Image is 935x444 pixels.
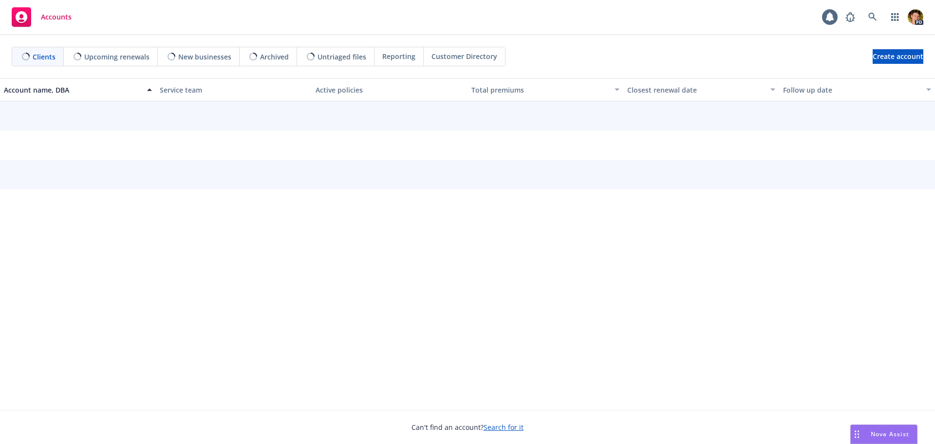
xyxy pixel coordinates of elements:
[484,423,524,432] a: Search for it
[627,85,765,95] div: Closest renewal date
[8,3,75,31] a: Accounts
[160,85,308,95] div: Service team
[260,52,289,62] span: Archived
[841,7,860,27] a: Report a Bug
[863,7,882,27] a: Search
[382,51,415,61] span: Reporting
[851,425,863,444] div: Drag to move
[316,85,464,95] div: Active policies
[783,85,920,95] div: Follow up date
[33,52,56,62] span: Clients
[318,52,366,62] span: Untriaged files
[41,13,72,21] span: Accounts
[467,78,623,101] button: Total premiums
[312,78,467,101] button: Active policies
[623,78,779,101] button: Closest renewal date
[871,430,909,438] span: Nova Assist
[779,78,935,101] button: Follow up date
[431,51,497,61] span: Customer Directory
[411,422,524,432] span: Can't find an account?
[850,425,917,444] button: Nova Assist
[873,49,923,64] a: Create account
[471,85,609,95] div: Total premiums
[908,9,923,25] img: photo
[84,52,150,62] span: Upcoming renewals
[156,78,312,101] button: Service team
[885,7,905,27] a: Switch app
[178,52,231,62] span: New businesses
[4,85,141,95] div: Account name, DBA
[873,47,923,66] span: Create account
